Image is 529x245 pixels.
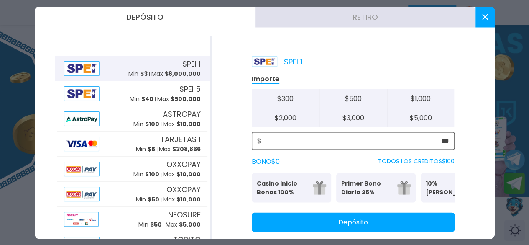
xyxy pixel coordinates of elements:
[150,220,162,229] span: $ 50
[133,170,159,179] p: Min
[171,95,201,103] span: $ 500,000
[64,136,99,151] img: Alipay
[319,108,387,127] button: $3,000
[166,220,201,229] p: Max
[157,95,201,103] p: Max
[252,173,331,202] button: Casino Inicio Bonos 100%
[64,86,100,101] img: Alipay
[55,131,210,156] button: AlipayTARJETAS 1Min $5Max $308,866
[163,108,201,120] span: ASTROPAY
[252,108,319,127] button: $2,000
[387,108,455,127] button: $5,000
[163,195,201,204] p: Max
[55,81,210,106] button: AlipaySPEI 5Min $40Max $500,000
[141,95,153,103] span: $ 40
[319,89,387,108] button: $500
[163,120,201,129] p: Max
[148,145,155,153] span: $ 5
[160,134,201,145] span: TARJETAS 1
[176,120,201,128] span: $ 10,000
[35,6,255,27] button: Depósito
[168,209,201,220] span: NEOSURF
[136,195,159,204] p: Min
[64,186,100,201] img: Alipay
[179,83,201,95] span: SPEI 5
[159,145,201,154] p: Max
[252,56,302,67] p: SPEI 1
[136,145,155,154] p: Min
[252,212,455,232] button: Depósito
[313,181,326,194] img: gift
[341,179,392,196] p: Primer Bono Diario 25%
[128,70,148,78] p: Min
[55,56,210,81] button: AlipaySPEI 1Min $3Max $8,000,000
[55,181,210,206] button: AlipayOXXOPAYMin $50Max $10,000
[378,157,455,166] p: TODOS LOS CREDITOS $ 100
[179,220,201,229] span: $ 5,000
[257,136,261,146] span: $
[252,89,319,108] button: $300
[64,211,99,226] img: Alipay
[182,58,201,70] span: SPEI 1
[55,156,210,181] button: AlipayOXXOPAYMin $100Max $10,000
[252,156,280,166] label: BONO $ 0
[138,220,162,229] p: Min
[55,106,210,131] button: AlipayASTROPAYMin $100Max $10,000
[426,179,477,196] p: 10% [PERSON_NAME]
[55,206,210,232] button: AlipayNEOSURFMin $50Max $5,000
[252,56,277,67] img: Platform Logo
[133,120,159,129] p: Min
[387,89,455,108] button: $1,000
[163,170,201,179] p: Max
[255,6,475,27] button: Retiro
[130,95,153,103] p: Min
[140,70,148,78] span: $ 3
[176,195,201,204] span: $ 10,000
[64,161,100,176] img: Alipay
[421,173,500,202] button: 10% [PERSON_NAME]
[148,195,159,204] span: $ 50
[64,61,100,75] img: Alipay
[257,179,308,196] p: Casino Inicio Bonos 100%
[397,181,411,194] img: gift
[165,70,201,78] span: $ 8,000,000
[172,145,201,153] span: $ 308,866
[176,170,201,178] span: $ 10,000
[145,170,159,178] span: $ 100
[252,74,279,84] p: Importe
[336,173,416,202] button: Primer Bono Diario 25%
[145,120,159,128] span: $ 100
[64,111,100,126] img: Alipay
[166,184,201,195] span: OXXOPAY
[166,159,201,170] span: OXXOPAY
[151,70,201,78] p: Max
